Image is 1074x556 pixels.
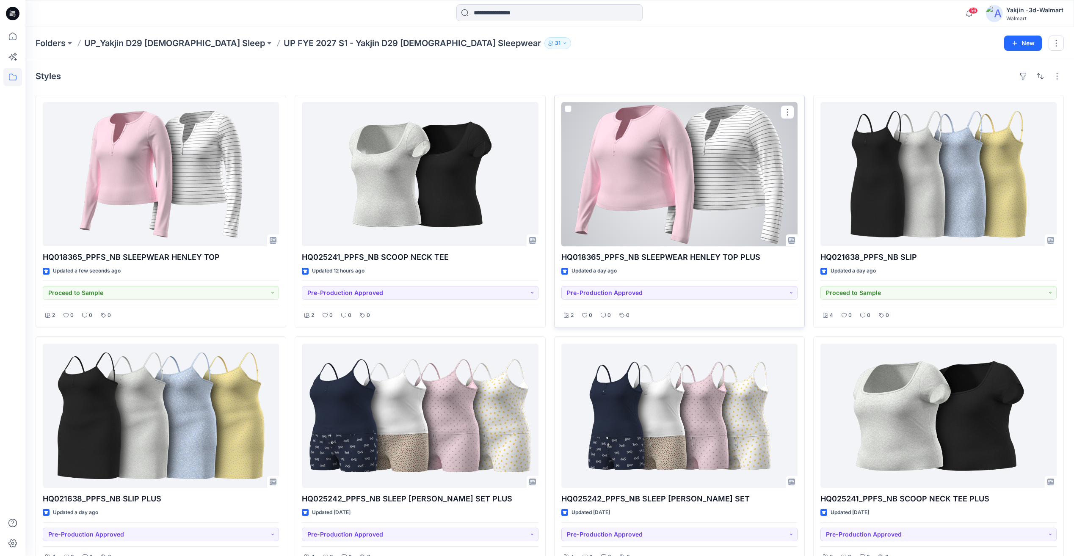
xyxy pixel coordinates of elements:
[555,39,560,48] p: 31
[311,311,314,320] p: 2
[561,493,798,505] p: HQ025242_PPFS_NB SLEEP [PERSON_NAME] SET
[589,311,592,320] p: 0
[986,5,1003,22] img: avatar
[626,311,629,320] p: 0
[831,267,876,275] p: Updated a day ago
[108,311,111,320] p: 0
[89,311,92,320] p: 0
[607,311,611,320] p: 0
[36,37,66,49] a: Folders
[969,7,978,14] span: 56
[572,508,610,517] p: Updated [DATE]
[544,37,571,49] button: 31
[284,37,541,49] p: UP FYE 2027 S1 - Yakjin D29 [DEMOGRAPHIC_DATA] Sleepwear
[820,344,1057,488] a: HQ025241_PPFS_NB SCOOP NECK TEE PLUS
[572,267,617,275] p: Updated a day ago
[886,311,889,320] p: 0
[820,102,1057,246] a: HQ021638_PPFS_NB SLIP
[367,311,370,320] p: 0
[43,102,279,246] a: HQ018365_PPFS_NB SLEEPWEAR HENLEY TOP
[571,311,574,320] p: 2
[302,493,538,505] p: HQ025242_PPFS_NB SLEEP [PERSON_NAME] SET PLUS
[830,311,833,320] p: 4
[312,508,351,517] p: Updated [DATE]
[329,311,333,320] p: 0
[561,344,798,488] a: HQ025242_PPFS_NB SLEEP CAMI BOXER SET
[36,71,61,81] h4: Styles
[53,508,98,517] p: Updated a day ago
[1004,36,1042,51] button: New
[848,311,852,320] p: 0
[53,267,121,275] p: Updated a few seconds ago
[312,267,364,275] p: Updated 12 hours ago
[302,102,538,246] a: HQ025241_PPFS_NB SCOOP NECK TEE
[820,493,1057,505] p: HQ025241_PPFS_NB SCOOP NECK TEE PLUS
[561,251,798,263] p: HQ018365_PPFS_NB SLEEPWEAR HENLEY TOP PLUS
[52,311,55,320] p: 2
[43,493,279,505] p: HQ021638_PPFS_NB SLIP PLUS
[84,37,265,49] a: UP_Yakjin D29 [DEMOGRAPHIC_DATA] Sleep
[831,508,869,517] p: Updated [DATE]
[302,344,538,488] a: HQ025242_PPFS_NB SLEEP CAMI BOXER SET PLUS
[1006,15,1063,22] div: Walmart
[867,311,870,320] p: 0
[43,344,279,488] a: HQ021638_PPFS_NB SLIP PLUS
[348,311,351,320] p: 0
[302,251,538,263] p: HQ025241_PPFS_NB SCOOP NECK TEE
[820,251,1057,263] p: HQ021638_PPFS_NB SLIP
[43,251,279,263] p: HQ018365_PPFS_NB SLEEPWEAR HENLEY TOP
[70,311,74,320] p: 0
[561,102,798,246] a: HQ018365_PPFS_NB SLEEPWEAR HENLEY TOP PLUS
[1006,5,1063,15] div: Yakjin -3d-Walmart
